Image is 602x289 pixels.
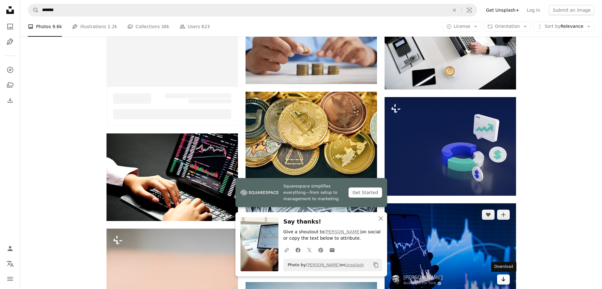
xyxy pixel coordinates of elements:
span: License [454,24,471,29]
a: Get Unsplash+ [482,5,523,15]
img: graphical user interface [385,97,516,196]
span: Orientation [495,24,520,29]
a: [PERSON_NAME] [306,262,340,267]
a: Share on Twitter [304,243,315,256]
a: Squarespace simplifies everything—from setup to management to marketing.Get Started [235,178,387,207]
a: Log in / Sign up [4,242,16,255]
a: Collections 38k [127,16,169,37]
span: Sort by [544,24,560,29]
a: person using black laptop computer [106,174,238,180]
a: Illustrations [4,35,16,48]
button: Sort byRelevance [533,22,594,32]
a: Home — Unsplash [4,4,16,18]
span: Squarespace simplifies everything—from setup to management to marketing. [283,183,344,202]
img: Go to Adam Śmigielski's profile [391,275,401,285]
button: Menu [4,273,16,285]
span: 38k [161,23,169,30]
button: Copy to clipboard [371,260,381,270]
button: License [443,22,482,32]
div: Get Started [349,188,382,198]
span: Relevance [544,23,583,30]
button: Add to Collection [497,210,510,220]
a: person using laptop on white wooden table [385,43,516,48]
a: a person holding a cell phone in front of a stock chart [385,244,516,250]
a: Share over email [326,243,338,256]
button: Submit an image [549,5,594,15]
button: Orientation [484,22,531,32]
a: Download [497,274,510,285]
a: Unsplash [345,262,364,267]
a: Users 623 [179,16,210,37]
img: file-1747939142011-51e5cc87e3c9 [240,188,278,197]
button: Like [482,210,495,220]
a: graphical user interface [385,144,516,149]
span: 2.2k [108,23,117,30]
a: Log in [523,5,544,15]
a: [PERSON_NAME] [404,274,443,281]
p: Give a shoutout to on social or copy the text below to attribute. [283,229,382,242]
a: Download History [4,94,16,107]
h3: Say thanks! [283,217,382,226]
a: Photos [4,20,16,33]
div: Download [491,262,516,272]
form: Find visuals sitewide [28,4,477,16]
a: Illustrations 2.2k [72,16,117,37]
a: a pile of gold and silver bitcoins [246,132,377,138]
a: [PERSON_NAME] [324,229,361,234]
button: Search Unsplash [28,4,39,16]
img: person using laptop on white wooden table [385,2,516,89]
button: Language [4,257,16,270]
img: a pile of gold and silver bitcoins [246,92,377,179]
button: Clear [447,4,461,16]
a: a person stacking coins on top of a table [246,37,377,43]
a: Available for hire [404,281,443,286]
a: Collections [4,79,16,91]
a: Share on Pinterest [315,243,326,256]
span: 623 [202,23,210,30]
a: Explore [4,64,16,76]
span: –– ––– ––– –– ––– – ––– ––– –––– – – –– ––– – – ––– –– –– –––– –– [165,94,231,103]
img: person using black laptop computer [106,133,238,221]
button: Visual search [462,4,477,16]
a: Share on Facebook [292,243,304,256]
span: Photo by on [285,260,364,270]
